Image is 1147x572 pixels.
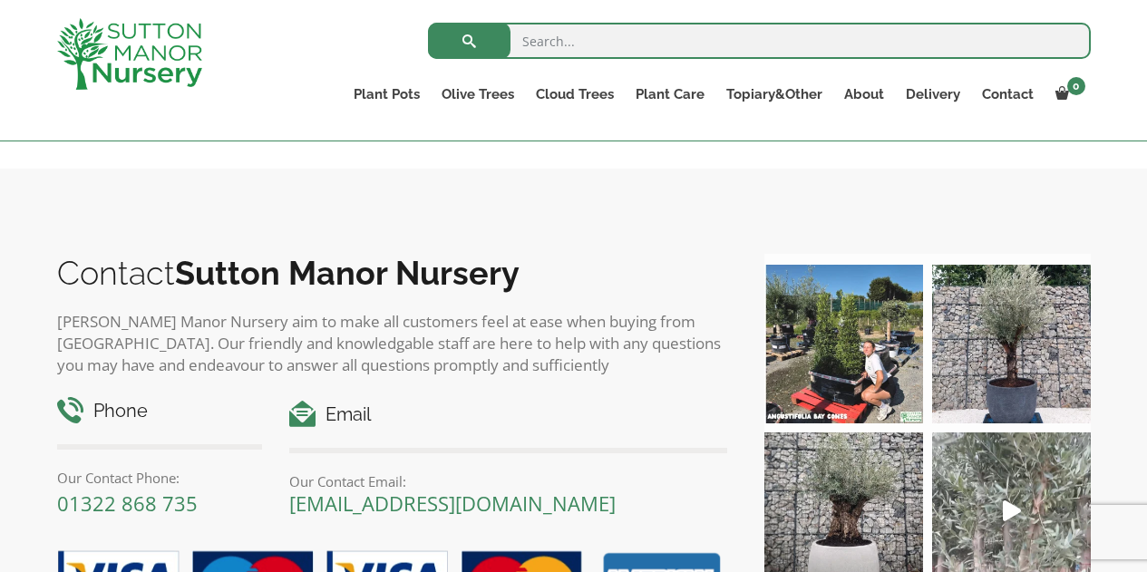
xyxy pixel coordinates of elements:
svg: Play [1003,500,1021,521]
a: [EMAIL_ADDRESS][DOMAIN_NAME] [289,490,616,517]
a: Topiary&Other [715,82,833,107]
span: 0 [1067,77,1085,95]
img: A beautiful multi-stem Spanish Olive tree potted in our luxurious fibre clay pots 😍😍 [932,265,1091,423]
a: Cloud Trees [525,82,625,107]
p: [PERSON_NAME] Manor Nursery aim to make all customers feel at ease when buying from [GEOGRAPHIC_D... [57,311,728,376]
a: Olive Trees [431,82,525,107]
a: About [833,82,895,107]
p: Our Contact Email: [289,470,727,492]
p: Our Contact Phone: [57,467,263,489]
input: Search... [428,23,1091,59]
img: Our elegant & picturesque Angustifolia Cones are an exquisite addition to your Bay Tree collectio... [764,265,923,423]
a: 0 [1045,82,1091,107]
a: Contact [971,82,1045,107]
img: logo [57,18,202,90]
a: Plant Care [625,82,715,107]
a: Delivery [895,82,971,107]
h4: Phone [57,397,263,425]
h2: Contact [57,254,728,292]
h4: Email [289,401,727,429]
a: 01322 868 735 [57,490,198,517]
a: Plant Pots [343,82,431,107]
b: Sutton Manor Nursery [175,254,520,292]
